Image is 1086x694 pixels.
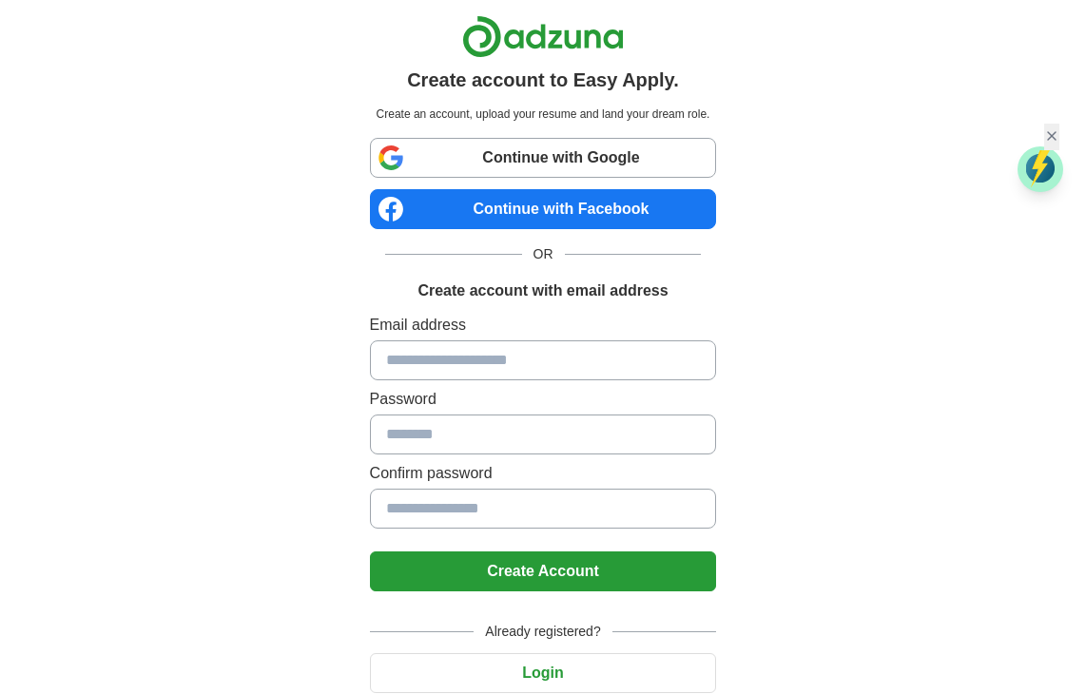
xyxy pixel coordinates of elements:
[474,622,611,642] span: Already registered?
[370,138,717,178] a: Continue with Google
[370,665,717,681] a: Login
[370,189,717,229] a: Continue with Facebook
[370,314,717,337] label: Email address
[370,551,717,591] button: Create Account
[462,15,624,58] img: Adzuna logo
[522,244,565,264] span: OR
[370,388,717,411] label: Password
[407,66,679,94] h1: Create account to Easy Apply.
[370,653,717,693] button: Login
[374,106,713,123] p: Create an account, upload your resume and land your dream role.
[417,280,668,302] h1: Create account with email address
[370,462,717,485] label: Confirm password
